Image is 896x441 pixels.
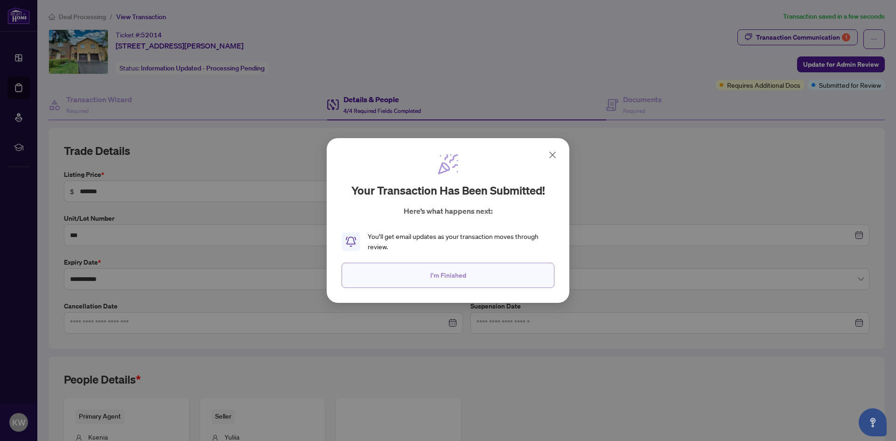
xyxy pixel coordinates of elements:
[368,231,554,252] div: You’ll get email updates as your transaction moves through review.
[859,408,887,436] button: Open asap
[342,263,554,288] button: I'm Finished
[351,183,545,198] h2: Your transaction has been submitted!
[430,268,466,283] span: I'm Finished
[404,205,493,217] p: Here’s what happens next:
